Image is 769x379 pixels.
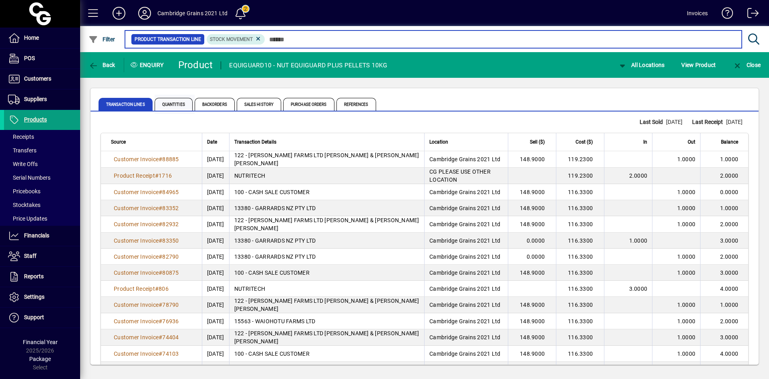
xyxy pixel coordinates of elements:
[162,189,179,195] span: 84965
[202,313,229,329] td: [DATE]
[29,356,51,362] span: Package
[229,249,424,265] td: 13380 - GARRARDS NZ PTY LTD
[24,273,44,280] span: Reports
[4,171,80,184] a: Serial Numbers
[87,58,117,72] button: Back
[556,281,604,297] td: 116.3300
[556,297,604,313] td: 116.3300
[114,286,155,292] span: Product Receipt
[106,6,132,20] button: Add
[4,89,80,109] a: Suppliers
[159,334,162,340] span: #
[162,253,179,260] span: 82790
[162,318,179,324] span: 76936
[556,184,604,200] td: 116.3300
[178,59,213,71] div: Product
[508,297,556,313] td: 148.9000
[429,302,500,308] span: Cambridge Grains 2021 Ltd
[202,297,229,313] td: [DATE]
[237,98,281,111] span: Sales History
[229,233,424,249] td: 13380 - GARRARDS NZ PTY LTD
[111,284,171,293] a: Product Receipt#806
[429,205,500,211] span: Cambridge Grains 2021 Ltd
[700,184,748,200] td: 0.0000
[229,265,424,281] td: 100 - CASH SALE CUSTOMER
[202,200,229,216] td: [DATE]
[159,302,162,308] span: #
[114,156,159,162] span: Customer Invoice
[677,334,696,340] span: 1.0000
[111,204,182,213] a: Customer Invoice#83352
[114,237,159,244] span: Customer Invoice
[111,188,182,197] a: Customer Invoice#84965
[731,58,763,72] button: Close
[87,32,117,47] button: Filter
[4,226,80,246] a: Financials
[508,346,556,362] td: 148.9000
[155,98,193,111] span: Quantities
[4,246,80,266] a: Staff
[159,270,162,276] span: #
[508,184,556,200] td: 148.9000
[576,138,593,146] span: Cost ($)
[429,237,500,244] span: Cambridge Grains 2021 Ltd
[24,232,49,239] span: Financials
[429,318,500,324] span: Cambridge Grains 2021 Ltd
[124,59,172,71] div: Enquiry
[229,297,424,313] td: 122 - [PERSON_NAME] FARMS LTD [PERSON_NAME] & [PERSON_NAME] [PERSON_NAME]
[202,346,229,362] td: [DATE]
[202,249,229,265] td: [DATE]
[80,58,124,72] app-page-header-button: Back
[159,351,162,357] span: #
[24,96,47,102] span: Suppliers
[688,138,695,146] span: Out
[530,138,545,146] span: Sell ($)
[114,189,159,195] span: Customer Invoice
[4,198,80,212] a: Stocktakes
[159,286,169,292] span: 806
[556,265,604,281] td: 116.3300
[4,130,80,144] a: Receipts
[681,59,716,71] span: View Product
[159,221,162,227] span: #
[618,62,665,68] span: All Locations
[114,351,159,357] span: Customer Invoice
[724,58,769,72] app-page-header-button: Close enquiry
[229,59,387,72] div: EQUIGUARD10 - NUT EQUIGUARD PLUS PELLETS 10KG
[234,138,276,146] span: Transaction Details
[202,362,229,378] td: [DATE]
[556,151,604,168] td: 119.2300
[111,268,182,277] a: Customer Invoice#80875
[700,297,748,313] td: 1.0000
[429,189,500,195] span: Cambridge Grains 2021 Ltd
[640,118,666,126] span: Last Sold
[8,134,34,140] span: Receipts
[24,294,44,300] span: Settings
[556,233,604,249] td: 116.3300
[508,216,556,233] td: 148.9000
[741,2,759,28] a: Logout
[556,168,604,184] td: 119.2300
[210,36,253,42] span: Stock movement
[700,168,748,184] td: 2.0000
[111,317,182,326] a: Customer Invoice#76936
[89,36,115,43] span: Filter
[111,300,182,309] a: Customer Invoice#78790
[202,168,229,184] td: [DATE]
[155,286,159,292] span: #
[162,156,179,162] span: 88885
[4,212,80,225] a: Price Updates
[677,221,696,227] span: 1.0000
[24,34,39,41] span: Home
[159,318,162,324] span: #
[162,221,179,227] span: 82932
[429,286,500,292] span: Cambridge Grains 2021 Ltd
[4,308,80,328] a: Support
[229,281,424,297] td: NUTRITECH
[162,351,179,357] span: 74103
[111,138,197,146] div: Source
[508,329,556,346] td: 148.9000
[556,346,604,362] td: 116.3300
[629,172,648,179] span: 2.0000
[561,138,600,146] div: Cost ($)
